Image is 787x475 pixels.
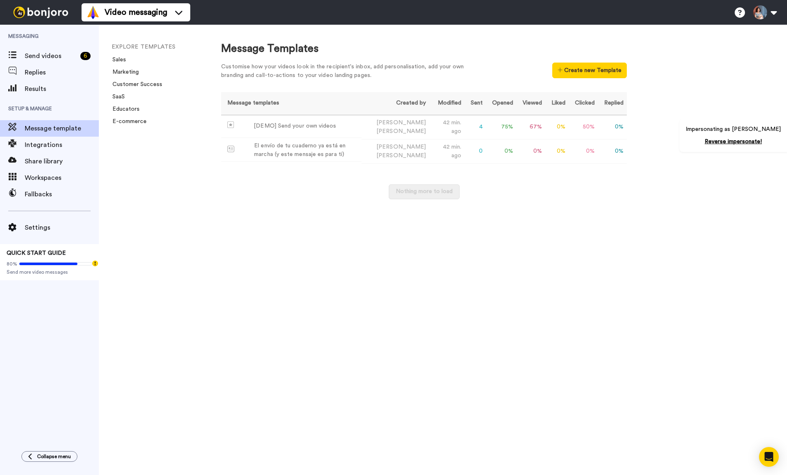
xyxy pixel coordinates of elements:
td: 0 % [516,139,545,163]
td: 0 % [569,139,598,163]
div: [DEMO] Send your own videos [254,122,336,130]
td: 42 min. ago [429,139,465,163]
div: Customise how your videos look in the recipient's inbox, add personalisation, add your own brandi... [221,63,476,80]
img: bj-logo-header-white.svg [10,7,72,18]
span: Replies [25,68,99,77]
td: 0 % [598,115,627,139]
td: 0 % [598,139,627,163]
div: El envío de tu cuaderno ya está en marcha (y este mensaje es para ti) [254,142,358,159]
th: Modified [429,92,465,115]
th: Created by [362,92,429,115]
span: [PERSON_NAME] [376,128,426,134]
span: Workspaces [25,173,99,183]
a: Marketing [107,69,139,75]
td: 42 min. ago [429,115,465,139]
button: Create new Template [552,63,627,78]
span: Results [25,84,99,94]
a: Reverse impersonate! [705,139,762,144]
a: Educators [107,106,140,112]
td: 0 [465,139,486,163]
a: Customer Success [107,81,162,87]
th: Message templates [221,92,361,115]
td: 0 % [486,139,516,163]
th: Replied [598,92,627,115]
span: QUICK START GUIDE [7,250,66,256]
img: Message-temps.svg [227,146,234,152]
span: Fallbacks [25,189,99,199]
button: Nothing more to load [389,184,460,199]
img: vm-color.svg [86,6,100,19]
span: 80% [7,261,17,267]
div: Message Templates [221,41,627,56]
td: 67 % [516,115,545,139]
span: Send more video messages [7,269,92,275]
span: Collapse menu [37,453,71,460]
div: 6 [80,52,91,60]
span: Share library [25,156,99,166]
a: Sales [107,57,126,63]
span: Settings [25,223,99,233]
span: Video messaging [105,7,167,18]
div: Tooltip anchor [91,260,99,267]
img: demo-template.svg [227,121,234,128]
th: Opened [486,92,516,115]
th: Liked [545,92,569,115]
a: SaaS [107,94,125,100]
td: [PERSON_NAME] [362,115,429,139]
span: Message template [25,123,99,133]
th: Sent [465,92,486,115]
td: 75 % [486,115,516,139]
td: 4 [465,115,486,139]
td: 50 % [569,115,598,139]
td: 0 % [545,139,569,163]
div: Open Intercom Messenger [759,447,779,467]
th: Viewed [516,92,545,115]
span: Integrations [25,140,99,150]
span: Send videos [25,51,77,61]
td: [PERSON_NAME] [362,139,429,163]
a: E-commerce [107,119,147,124]
button: Collapse menu [21,451,77,462]
th: Clicked [569,92,598,115]
p: Impersonating as [PERSON_NAME] [686,125,781,133]
span: [PERSON_NAME] [376,153,426,158]
td: 0 % [545,115,569,139]
li: EXPLORE TEMPLATES [112,43,223,51]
